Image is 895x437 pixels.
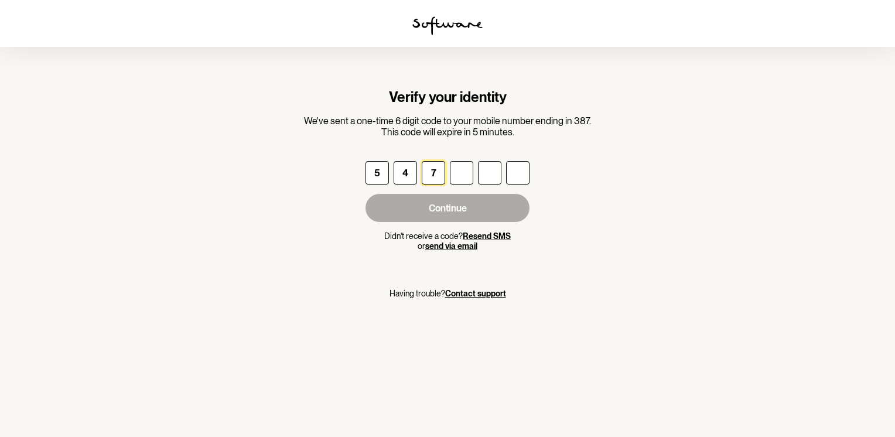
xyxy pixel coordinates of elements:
[304,127,591,138] p: This code will expire in 5 minutes.
[365,241,530,251] p: or
[304,89,591,106] h1: Verify your identity
[365,194,530,222] button: Continue
[463,231,511,241] button: Resend SMS
[445,289,506,298] a: Contact support
[365,231,530,241] p: Didn't receive a code?
[390,289,506,299] p: Having trouble?
[425,241,477,251] button: send via email
[412,16,483,35] img: software logo
[304,115,591,127] p: We've sent a one-time 6 digit code to your mobile number ending in 387.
